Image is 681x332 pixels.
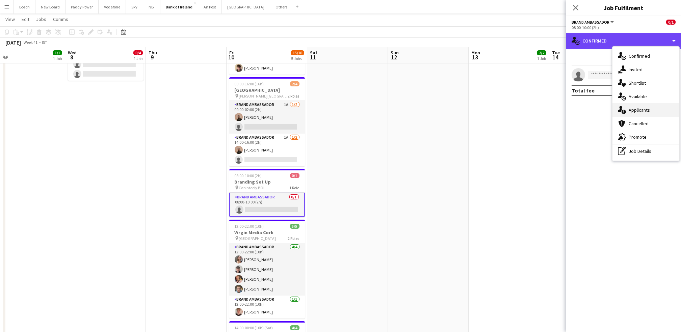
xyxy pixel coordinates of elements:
button: Bosch [14,0,35,13]
app-job-card: 00:00-16:00 (16h)2/4[GEOGRAPHIC_DATA] [PERSON_NAME][GEOGRAPHIC_DATA]2 RolesBrand Ambassador1A1/20... [229,77,305,166]
span: Applicants [629,107,650,113]
app-card-role: Brand Ambassador0/108:00-10:00 (2h) [229,193,305,217]
span: 2/2 [537,50,546,55]
span: 4/4 [290,325,299,330]
span: 11 [309,53,317,61]
span: Shortlist [629,80,646,86]
span: Sat [310,50,317,56]
a: Jobs [33,15,49,24]
span: 2 Roles [288,93,299,99]
span: Confirmed [629,53,650,59]
button: [GEOGRAPHIC_DATA] [222,0,270,13]
span: 00:00-16:00 (16h) [235,81,264,86]
button: Others [270,0,293,13]
div: 5 Jobs [291,56,304,61]
button: Bank of Ireland [160,0,198,13]
div: IST [42,40,47,45]
a: Comms [50,15,71,24]
span: Brand Ambassador [572,20,609,25]
span: 1/1 [53,50,62,55]
span: Cancelled [629,120,649,127]
app-card-role: Brand Ambassador3A0/217:00-20:00 (3h) [68,48,143,81]
span: 15/18 [291,50,304,55]
span: Edit [22,16,29,22]
app-card-role: Brand Ambassador1A1/214:00-16:00 (2h)[PERSON_NAME] [229,134,305,166]
span: [PERSON_NAME][GEOGRAPHIC_DATA] [239,93,288,99]
span: 9 [148,53,157,61]
span: Sun [391,50,399,56]
span: Available [629,93,647,100]
span: Comms [53,16,68,22]
span: Fri [229,50,235,56]
div: Total fee [572,87,595,94]
div: Confirmed [566,33,681,49]
div: 1 Job [134,56,142,61]
span: Tue [552,50,560,56]
span: 12:00-22:00 (10h) [235,224,264,229]
span: Mon [471,50,480,56]
span: Wed [68,50,77,56]
h3: Virgin Media Cork [229,229,305,236]
span: 14:00-00:00 (10h) (Sat) [235,325,273,330]
div: 08:00-10:00 (2h) [572,25,676,30]
span: 10 [228,53,235,61]
app-card-role: Brand Ambassador4/412:00-22:00 (10h)[PERSON_NAME][PERSON_NAME][PERSON_NAME][PERSON_NAME] [229,243,305,296]
span: Cabinteely BOI [239,185,265,190]
app-job-card: 12:00-22:00 (10h)5/5Virgin Media Cork [GEOGRAPHIC_DATA]2 RolesBrand Ambassador4/412:00-22:00 (10h... [229,220,305,319]
a: Edit [19,15,32,24]
button: Brand Ambassador [572,20,615,25]
h3: Job Fulfilment [566,3,681,12]
button: NBI [143,0,160,13]
app-job-card: 08:00-10:00 (2h)0/1Branding Set Up Cabinteely BOI1 RoleBrand Ambassador0/108:00-10:00 (2h) [229,169,305,217]
span: 5/5 [290,224,299,229]
span: 0/4 [133,50,143,55]
span: Week 41 [22,40,39,45]
span: [GEOGRAPHIC_DATA] [239,236,276,241]
div: [DATE] [5,39,21,46]
h3: [GEOGRAPHIC_DATA] [229,87,305,93]
div: Job Details [612,144,679,158]
span: 0/1 [290,173,299,178]
button: Vodafone [99,0,126,13]
span: Invited [629,66,643,73]
div: 1 Job [53,56,62,61]
div: 1 Job [537,56,546,61]
span: View [5,16,15,22]
span: 2 Roles [288,236,299,241]
span: 0/1 [666,20,676,25]
span: 08:00-10:00 (2h) [235,173,262,178]
app-card-role: Brand Ambassador1/112:00-22:00 (10h)[PERSON_NAME] [229,296,305,319]
app-card-role: Brand Ambassador1A1/200:00-02:00 (2h)[PERSON_NAME] [229,101,305,134]
button: Paddy Power [66,0,99,13]
span: 14 [551,53,560,61]
span: Jobs [36,16,46,22]
span: Promote [629,134,647,140]
span: 8 [67,53,77,61]
h3: Branding Set Up [229,179,305,185]
button: New Board [35,0,66,13]
a: View [3,15,18,24]
span: 13 [470,53,480,61]
span: 1 Role [290,185,299,190]
span: 12 [390,53,399,61]
button: Sky [126,0,143,13]
button: An Post [198,0,222,13]
span: 2/4 [290,81,299,86]
span: Thu [149,50,157,56]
